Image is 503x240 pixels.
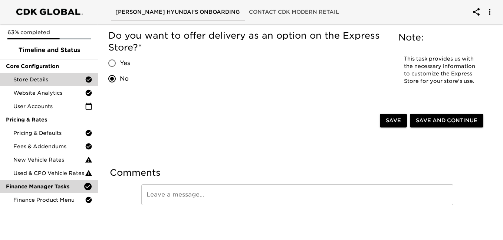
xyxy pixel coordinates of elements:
span: New Vehicle Rates [13,156,85,163]
span: Timeline and Status [6,46,92,55]
span: Contact CDK Modern Retail [249,7,339,17]
span: Finance Manager Tasks [6,183,83,190]
span: Used & CPO Vehicle Rates [13,169,85,177]
h5: Comments [110,167,485,179]
span: Website Analytics [13,89,85,97]
span: Fees & Addendums [13,143,85,150]
h5: Do you want to offer delivery as an option on the Express Store? [108,30,385,53]
span: User Accounts [13,103,85,110]
button: Save and Continue [410,114,483,127]
span: No [120,74,129,83]
span: Core Configuration [6,62,92,70]
span: Pricing & Rates [6,116,92,123]
span: Pricing & Defaults [13,129,85,137]
span: Save [386,116,401,125]
button: account of current user [467,3,485,21]
span: Finance Product Menu [13,196,85,204]
button: Save [380,114,407,127]
span: [PERSON_NAME] Hyundai's Onboarding [115,7,240,17]
span: Yes [120,59,130,68]
button: account of current user [481,3,499,21]
p: This task provides us with the necessary information to customize the Express Store for your stor... [404,55,476,85]
span: Save and Continue [416,116,477,125]
h5: Note: [398,32,482,43]
span: Store Details [13,76,85,83]
p: 63% completed [7,29,91,36]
